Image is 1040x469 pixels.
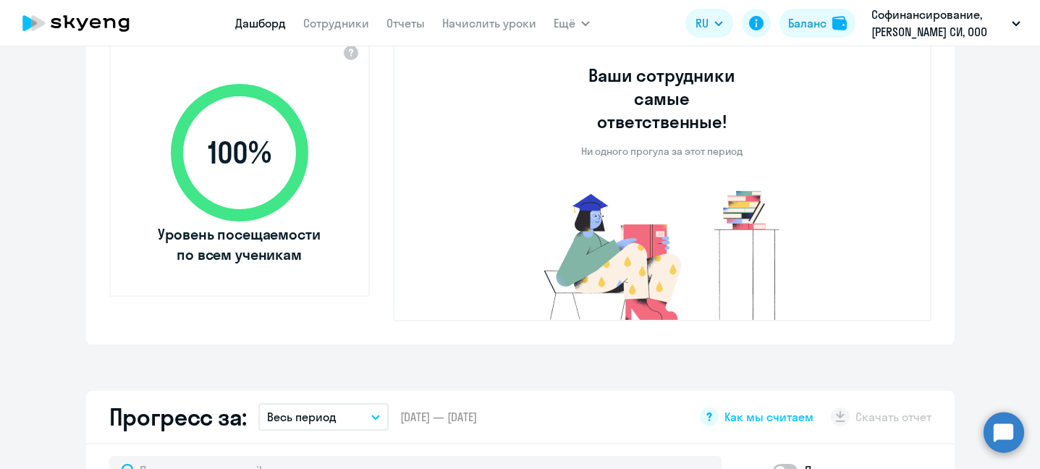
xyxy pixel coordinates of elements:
[267,408,337,426] p: Весь период
[235,16,286,30] a: Дашборд
[685,9,733,38] button: RU
[724,409,813,425] span: Как мы считаем
[554,9,590,38] button: Ещё
[871,6,1006,41] p: Софинансирование, [PERSON_NAME] СИ, ООО
[303,16,369,30] a: Сотрудники
[517,187,807,320] img: no-truants
[569,64,755,133] h3: Ваши сотрудники самые ответственные!
[832,16,847,30] img: balance
[696,14,709,32] span: RU
[400,409,477,425] span: [DATE] — [DATE]
[386,16,425,30] a: Отчеты
[258,403,389,431] button: Весь период
[581,145,743,158] p: Ни одного прогула за этот период
[156,135,323,170] span: 100 %
[788,14,826,32] div: Баланс
[109,402,247,431] h2: Прогресс за:
[156,224,323,265] span: Уровень посещаемости по всем ученикам
[864,6,1028,41] button: Софинансирование, [PERSON_NAME] СИ, ООО
[554,14,575,32] span: Ещё
[442,16,536,30] a: Начислить уроки
[779,9,855,38] button: Балансbalance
